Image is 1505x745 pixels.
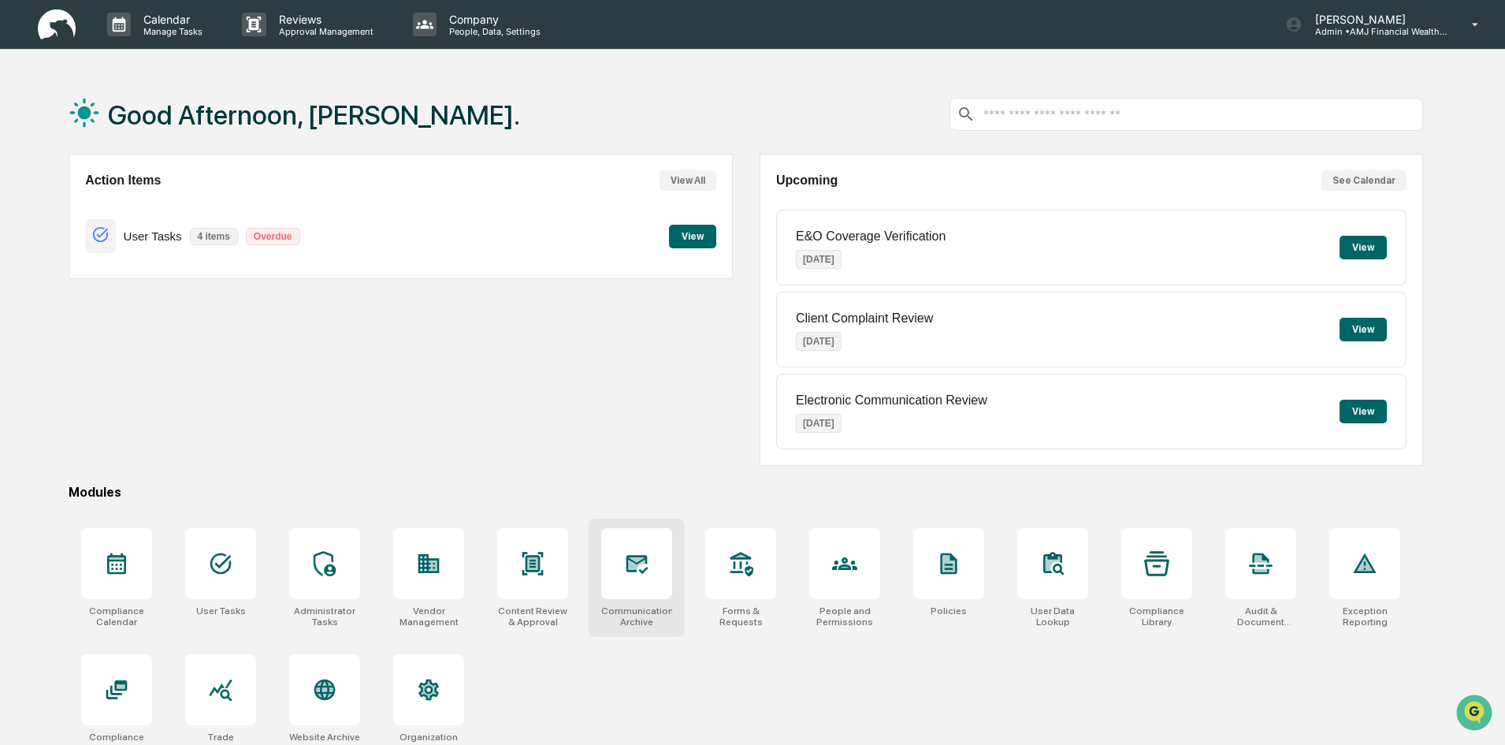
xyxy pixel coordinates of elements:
[1225,605,1296,628] div: Audit & Document Logs
[796,393,987,408] p: Electronic Communication Review
[124,229,182,243] p: User Tasks
[190,228,238,245] p: 4 items
[38,9,76,40] img: logo
[32,199,102,214] span: Preclearance
[1321,170,1407,191] button: See Calendar
[157,267,191,279] span: Pylon
[266,13,381,26] p: Reviews
[705,605,776,628] div: Forms & Requests
[114,200,127,213] div: 🗄️
[437,26,548,37] p: People, Data, Settings
[108,192,202,221] a: 🗄️Attestations
[108,99,520,131] h1: Good Afternoon, [PERSON_NAME].
[796,332,842,351] p: [DATE]
[32,229,99,244] span: Data Lookup
[1017,605,1088,628] div: User Data Lookup
[131,26,210,37] p: Manage Tasks
[796,311,933,326] p: Client Complaint Review
[1340,318,1387,341] button: View
[289,605,360,628] div: Administrator Tasks
[669,228,716,243] a: View
[268,125,287,144] button: Start new chat
[1455,693,1497,736] iframe: Open customer support
[81,605,152,628] div: Compliance Calendar
[246,228,300,245] p: Overdue
[16,230,28,243] div: 🔎
[796,414,842,433] p: [DATE]
[669,225,716,248] button: View
[796,229,946,244] p: E&O Coverage Verification
[660,170,716,191] button: View All
[437,13,548,26] p: Company
[809,605,880,628] div: People and Permissions
[1121,605,1192,628] div: Compliance Library
[16,33,287,58] p: How can we help?
[393,605,464,628] div: Vendor Management
[796,250,842,269] p: [DATE]
[497,605,568,628] div: Content Review & Approval
[289,732,360,743] div: Website Archive
[266,26,381,37] p: Approval Management
[196,605,246,616] div: User Tasks
[41,72,260,88] input: Clear
[111,266,191,279] a: Powered byPylon
[931,605,967,616] div: Policies
[601,605,672,628] div: Communications Archive
[1340,400,1387,423] button: View
[776,173,838,188] h2: Upcoming
[54,121,258,136] div: Start new chat
[85,173,161,188] h2: Action Items
[1302,13,1449,26] p: [PERSON_NAME]
[69,485,1423,500] div: Modules
[1340,236,1387,259] button: View
[9,222,106,251] a: 🔎Data Lookup
[131,13,210,26] p: Calendar
[54,136,199,149] div: We're available if you need us!
[16,200,28,213] div: 🖐️
[130,199,195,214] span: Attestations
[1329,605,1400,628] div: Exception Reporting
[9,192,108,221] a: 🖐️Preclearance
[16,121,44,149] img: 1746055101610-c473b297-6a78-478c-a979-82029cc54cd1
[1302,26,1449,37] p: Admin • AMJ Financial Wealth Management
